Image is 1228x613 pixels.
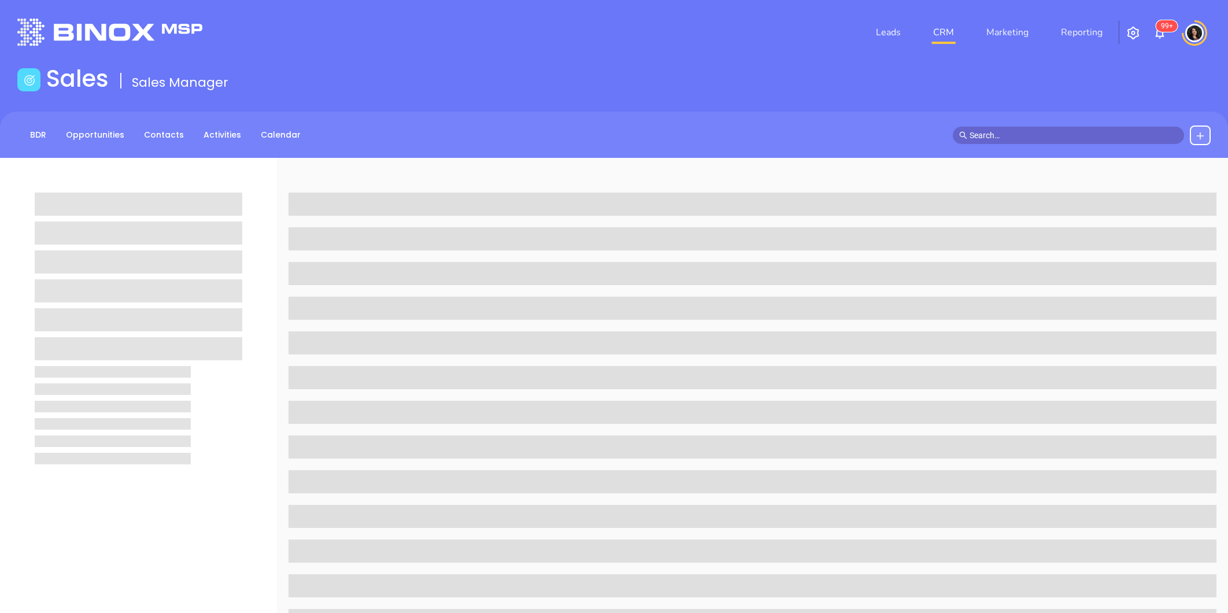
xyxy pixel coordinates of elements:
a: Marketing [982,21,1033,44]
a: BDR [23,125,53,145]
a: Leads [871,21,905,44]
img: iconNotification [1153,26,1167,40]
a: Activities [197,125,248,145]
a: Opportunities [59,125,131,145]
img: user [1185,24,1204,42]
span: search [959,131,967,139]
span: Sales Manager [132,73,228,91]
sup: 100 [1156,20,1178,32]
img: iconSetting [1126,26,1140,40]
img: logo [17,19,202,46]
a: Calendar [254,125,308,145]
input: Search… [970,129,1178,142]
a: Contacts [137,125,191,145]
a: Reporting [1056,21,1107,44]
a: CRM [929,21,959,44]
h1: Sales [46,65,109,93]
